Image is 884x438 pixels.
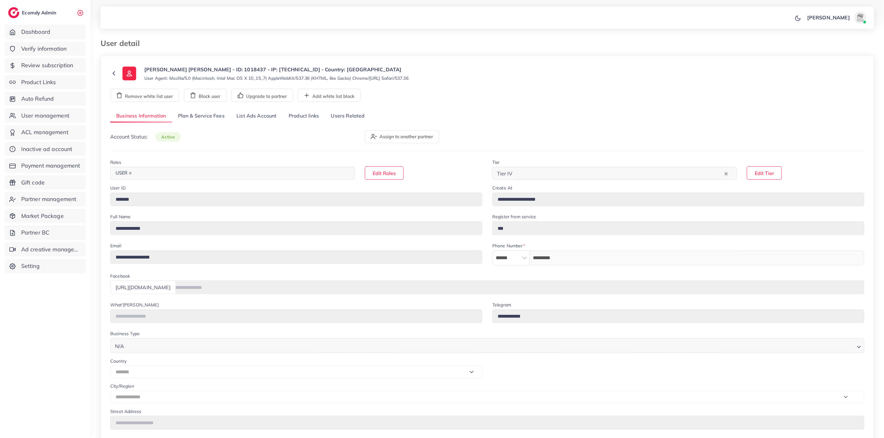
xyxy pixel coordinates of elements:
button: Edit Roles [365,166,404,180]
span: Product Links [21,78,56,86]
label: City/Region [110,383,134,389]
a: Business Information [110,109,172,123]
span: Gift code [21,179,45,187]
button: Edit Tier [747,166,782,180]
label: Register from service [492,214,536,220]
label: Email [110,243,121,249]
p: [PERSON_NAME] [PERSON_NAME] - ID: 1018437 - IP: [TECHNICAL_ID] - Country: [GEOGRAPHIC_DATA] [144,66,409,73]
span: Market Package [21,212,64,220]
label: Telegram [492,302,511,308]
label: What'[PERSON_NAME] [110,302,159,308]
label: Tier [492,159,500,165]
h3: User detail [101,39,145,48]
span: Partner management [21,195,77,203]
div: Search for option [492,167,737,180]
label: Street Address [110,408,141,415]
img: avatar [854,11,867,24]
span: active [155,132,181,142]
a: Plan & Service Fees [172,109,231,123]
a: Review subscription [5,58,86,73]
label: Business Type [110,330,140,337]
span: Verify information [21,45,67,53]
a: logoEcomdy Admin [8,7,58,18]
p: Account Status: [110,133,181,141]
a: Dashboard [5,25,86,39]
div: [URL][DOMAIN_NAME] [110,280,176,294]
div: Search for option [110,167,355,180]
span: Tier IV [496,169,514,178]
span: User management [21,112,69,120]
h2: Ecomdy Admin [22,10,58,16]
a: Users Related [325,109,370,123]
span: Auto Refund [21,95,54,103]
span: Review subscription [21,61,73,69]
div: Search for option [110,338,864,353]
input: Search for option [135,169,347,178]
button: Upgrade to partner [231,89,293,102]
button: Assign to another partner [365,130,439,143]
button: Block user [184,89,226,102]
span: ACL management [21,128,68,136]
span: Inactive ad account [21,145,72,153]
a: List Ads Account [231,109,283,123]
a: Auto Refund [5,92,86,106]
span: Payment management [21,162,80,170]
p: [PERSON_NAME] [807,14,850,21]
a: ACL management [5,125,86,139]
button: Remove white list user [110,89,179,102]
span: Partner BC [21,229,50,237]
input: Search for option [126,340,854,351]
a: User management [5,108,86,123]
span: Ad creative management [21,245,81,254]
span: Setting [21,262,40,270]
a: Partner management [5,192,86,206]
a: Product Links [5,75,86,89]
img: logo [8,7,19,18]
span: N/A [114,342,125,351]
a: Product links [283,109,325,123]
label: Create At [492,185,512,191]
a: Setting [5,259,86,273]
small: User Agent: Mozilla/5.0 (Macintosh; Intel Mac OS X 10_15_7) AppleWebKit/537.36 (KHTML, like Gecko... [144,75,409,81]
button: Add white list block [298,89,361,102]
label: Full Name [110,214,131,220]
a: Market Package [5,209,86,223]
label: Facebook [110,273,130,279]
span: Dashboard [21,28,50,36]
img: ic-user-info.36bf1079.svg [122,67,136,80]
a: [PERSON_NAME]avatar [804,11,869,24]
a: Gift code [5,175,86,190]
label: Phone Number [492,243,525,249]
button: Clear Selected [725,170,728,177]
a: Ad creative management [5,242,86,257]
label: User ID [110,185,126,191]
label: Country [110,358,127,364]
label: Roles [110,159,121,165]
input: Search for option [514,169,723,178]
a: Verify information [5,42,86,56]
span: USER [113,169,135,178]
a: Partner BC [5,225,86,240]
button: Deselect USER [129,172,132,175]
a: Inactive ad account [5,142,86,156]
a: Payment management [5,159,86,173]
